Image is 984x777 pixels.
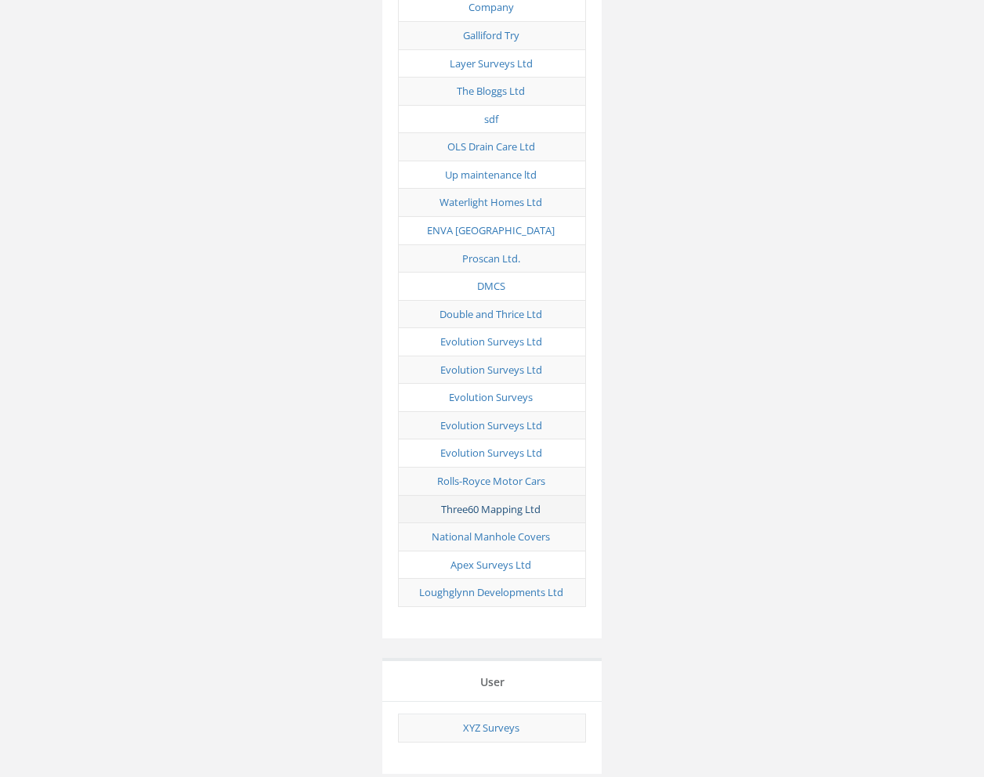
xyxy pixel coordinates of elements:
a: OLS Drain Care Ltd [447,139,535,154]
a: Evolution Surveys Ltd [440,418,542,432]
a: Apex Surveys Ltd [450,558,531,572]
a: Galliford Try [463,28,519,42]
a: Loughglynn Developments Ltd [419,585,563,599]
a: Three60 Mapping Ltd [441,502,541,516]
a: sdf [484,112,498,126]
a: The Bloggs Ltd [457,84,525,98]
a: XYZ Surveys [463,721,519,735]
a: Up maintenance ltd [445,168,537,182]
a: Evolution Surveys Ltd [440,334,542,349]
a: Layer Surveys Ltd [450,56,533,70]
a: Evolution Surveys Ltd [440,446,542,460]
a: Rolls-Royce Motor Cars [437,474,545,488]
a: Waterlight Homes Ltd [440,195,542,209]
a: ENVA [GEOGRAPHIC_DATA] [427,223,555,237]
a: Evolution Surveys Ltd [440,363,542,377]
a: Proscan Ltd. [462,251,520,266]
a: Double and Thrice Ltd [440,307,542,321]
a: Evolution Surveys [449,390,533,404]
a: DMCS [477,279,505,293]
h4: User [394,676,590,688]
a: National Manhole Covers [432,529,550,544]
